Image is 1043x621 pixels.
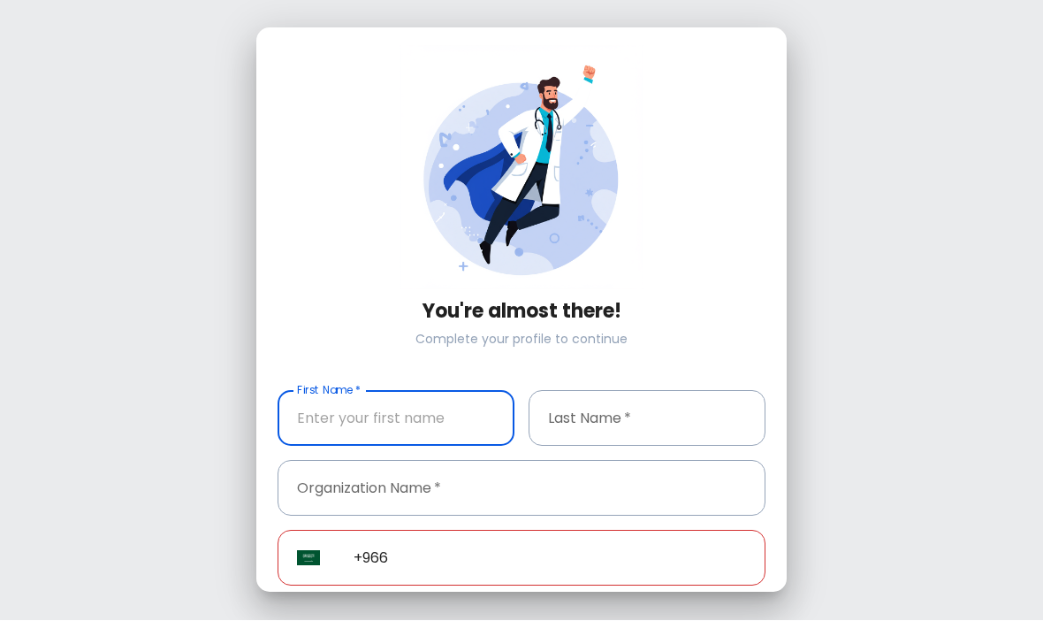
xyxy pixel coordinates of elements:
img: Saudi Arabia [297,551,320,567]
p: Complete your profile to continue [278,331,765,349]
input: Enter your organization name [278,461,765,517]
button: Select country [290,540,327,578]
img: doctor [400,46,643,290]
label: First Name [297,383,361,398]
input: Enter your last name [529,391,765,447]
h3: You're almost there! [278,301,765,324]
input: Enter your first name [278,391,514,447]
input: Phone Number [334,531,765,586]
